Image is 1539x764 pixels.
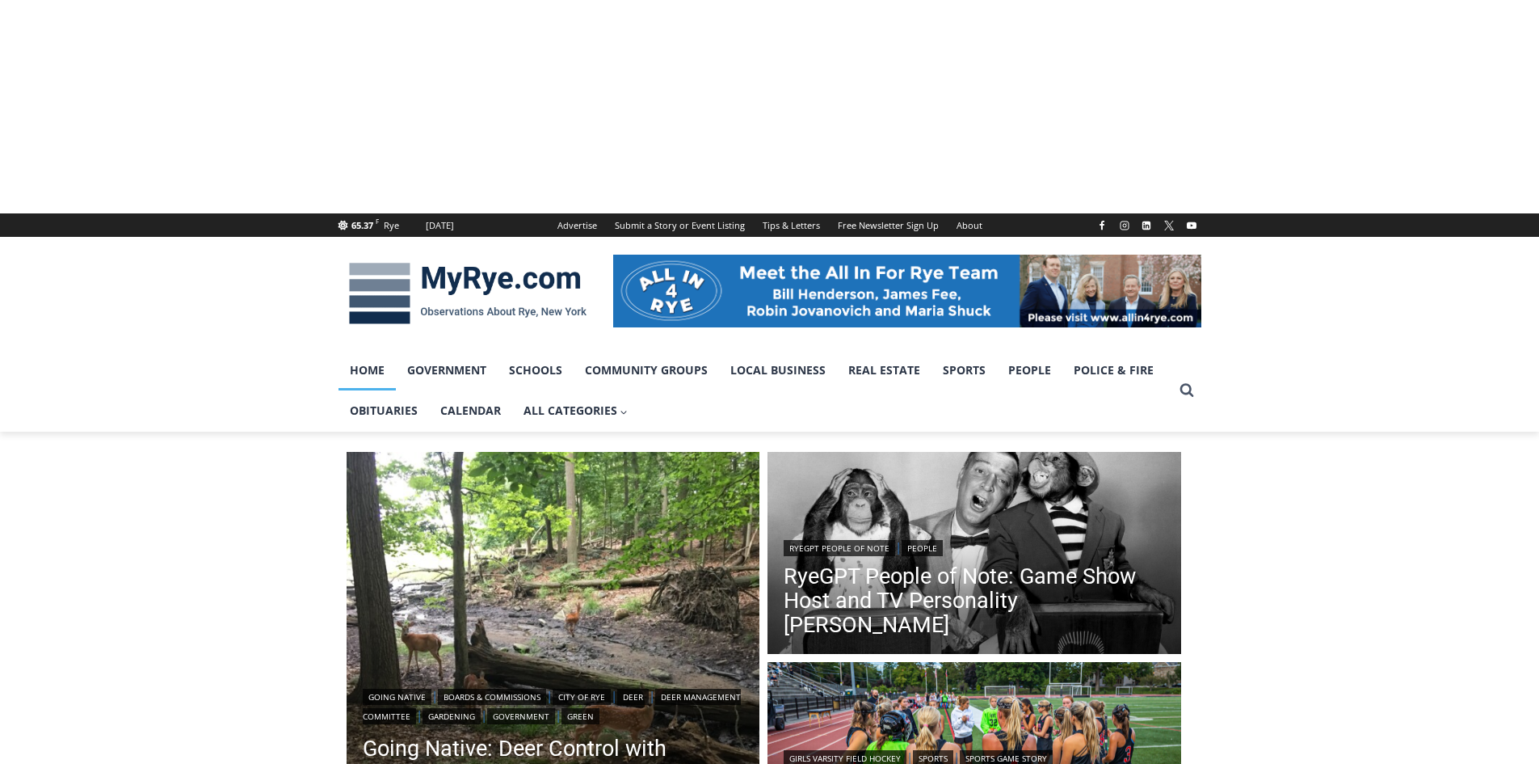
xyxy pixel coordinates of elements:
span: All Categories [524,402,629,420]
a: Tips & Letters [754,213,829,237]
a: Community Groups [574,350,719,390]
a: Instagram [1115,216,1134,235]
a: City of Rye [553,689,611,705]
a: Deer [617,689,649,705]
img: (PHOTO: Publicity photo of Garry Moore with his guests, the Marquis Chimps, from The Garry Moore ... [767,452,1181,659]
a: People [997,350,1062,390]
a: Submit a Story or Event Listing [606,213,754,237]
a: Real Estate [837,350,931,390]
a: Sports [931,350,997,390]
a: Green [561,708,599,724]
a: Advertise [549,213,606,237]
button: View Search Form [1172,376,1201,405]
span: F [376,217,379,226]
div: Rye [384,218,399,233]
div: | [784,537,1165,556]
img: All in for Rye [613,255,1201,327]
a: People [902,540,943,556]
a: Facebook [1092,216,1112,235]
a: All Categories [512,390,640,431]
a: Police & Fire [1062,350,1165,390]
a: RyeGPT People of Note: Game Show Host and TV Personality [PERSON_NAME] [784,564,1165,637]
a: About [948,213,991,237]
div: | | | | | | | [363,686,744,724]
a: Boards & Commissions [438,689,546,705]
a: Local Business [719,350,837,390]
a: Calendar [429,390,512,431]
span: 65.37 [351,219,373,231]
a: Obituaries [338,390,429,431]
a: RyeGPT People of Note [784,540,895,556]
nav: Primary Navigation [338,350,1172,432]
a: Going Native [363,689,431,705]
a: Home [338,350,396,390]
a: Linkedin [1137,216,1156,235]
a: Read More RyeGPT People of Note: Game Show Host and TV Personality Garry Moore [767,452,1181,659]
a: YouTube [1182,216,1201,235]
nav: Secondary Navigation [549,213,991,237]
div: [DATE] [426,218,454,233]
a: Free Newsletter Sign Up [829,213,948,237]
a: Schools [498,350,574,390]
a: Government [396,350,498,390]
img: MyRye.com [338,251,597,336]
a: Government [487,708,555,724]
a: Gardening [423,708,481,724]
a: X [1159,216,1179,235]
